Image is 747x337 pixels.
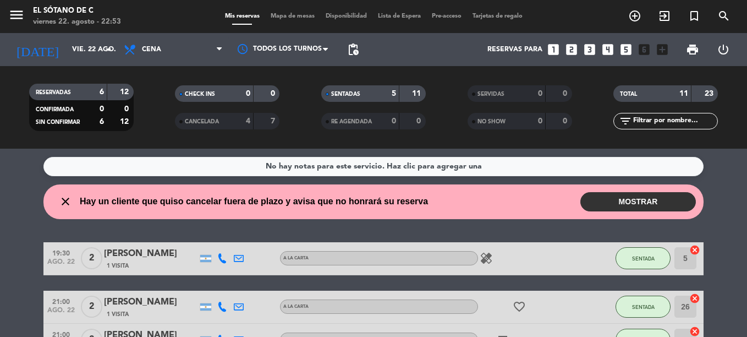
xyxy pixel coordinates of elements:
i: turned_in_not [688,9,701,23]
i: looks_4 [601,42,615,57]
strong: 5 [392,90,396,97]
strong: 0 [416,117,423,125]
span: TOTAL [620,91,637,97]
span: 2 [81,247,102,269]
span: SENTADA [632,256,655,262]
i: looks_6 [637,42,651,57]
button: SENTADA [616,247,671,269]
span: Hay un cliente que quiso cancelar fuera de plazo y avisa que no honrará su reserva [80,194,428,209]
span: Mapa de mesas [265,13,320,19]
span: pending_actions [347,43,360,56]
div: [PERSON_NAME] [104,247,197,261]
i: filter_list [619,115,632,128]
strong: 0 [538,117,542,125]
span: Tarjetas de regalo [467,13,528,19]
div: El Sótano de C [33,6,121,17]
i: close [59,195,72,208]
div: viernes 22. agosto - 22:53 [33,17,121,28]
i: exit_to_app [658,9,671,23]
i: looks_two [564,42,579,57]
i: add_circle_outline [628,9,641,23]
div: No hay notas para este servicio. Haz clic para agregar una [266,160,482,173]
i: add_box [655,42,669,57]
strong: 0 [271,90,277,97]
span: SENTADAS [331,91,360,97]
span: 19:30 [47,246,75,259]
i: power_settings_new [717,43,730,56]
strong: 12 [120,88,131,96]
i: menu [8,7,25,23]
div: [PERSON_NAME] [104,295,197,309]
i: looks_one [546,42,561,57]
span: print [686,43,699,56]
strong: 6 [100,88,104,96]
span: CANCELADA [185,119,219,124]
div: LOG OUT [708,33,739,66]
strong: 11 [679,90,688,97]
i: looks_3 [583,42,597,57]
span: NO SHOW [477,119,506,124]
strong: 0 [124,105,131,113]
i: favorite_border [513,300,526,313]
strong: 23 [705,90,716,97]
button: MOSTRAR [580,192,696,211]
i: cancel [689,293,700,304]
span: RE AGENDADA [331,119,372,124]
strong: 7 [271,117,277,125]
span: 2 [81,296,102,318]
strong: 0 [563,90,569,97]
span: Pre-acceso [426,13,467,19]
i: looks_5 [619,42,633,57]
span: ago. 22 [47,307,75,319]
strong: 0 [392,117,396,125]
span: 21:00 [47,295,75,307]
i: cancel [689,244,700,256]
span: RESERVADAS [36,90,71,95]
strong: 4 [246,117,250,125]
i: search [717,9,730,23]
strong: 0 [246,90,250,97]
strong: 0 [563,117,569,125]
span: Reservas para [487,46,542,53]
i: [DATE] [8,37,67,62]
button: SENTADA [616,296,671,318]
strong: 6 [100,118,104,126]
span: 1 Visita [107,310,129,319]
span: CHECK INS [185,91,215,97]
strong: 11 [412,90,423,97]
strong: 0 [538,90,542,97]
input: Filtrar por nombre... [632,115,717,127]
strong: 0 [100,105,104,113]
span: ago. 22 [47,258,75,271]
span: 1 Visita [107,262,129,270]
span: CONFIRMADA [36,107,74,112]
i: arrow_drop_down [102,43,116,56]
span: SERVIDAS [477,91,504,97]
span: Lista de Espera [372,13,426,19]
i: cancel [689,326,700,337]
span: A LA CARTA [283,256,309,260]
span: Disponibilidad [320,13,372,19]
button: menu [8,7,25,27]
span: A LA CARTA [283,305,309,309]
i: healing [480,252,493,265]
span: Mis reservas [219,13,265,19]
span: SIN CONFIRMAR [36,119,80,125]
span: Cena [142,46,161,53]
span: SENTADA [632,304,655,310]
strong: 12 [120,118,131,126]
